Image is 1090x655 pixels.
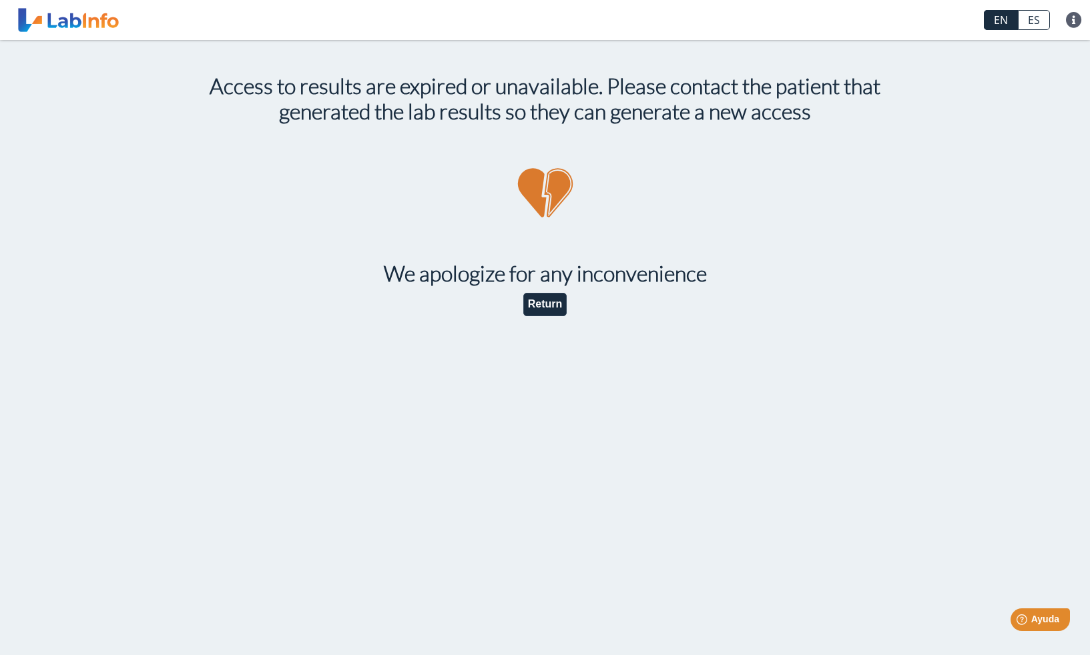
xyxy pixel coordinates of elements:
[165,73,926,125] h1: Access to results are expired or unavailable. Please contact the patient that generated the lab r...
[523,293,567,316] button: Return
[984,10,1018,30] a: EN
[1018,10,1050,30] a: ES
[165,261,926,286] h1: We apologize for any inconvenience
[971,603,1075,640] iframe: Help widget launcher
